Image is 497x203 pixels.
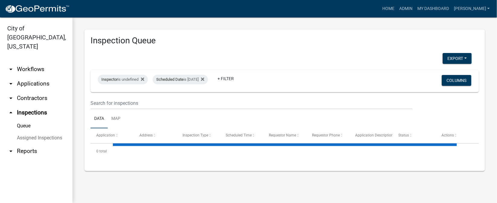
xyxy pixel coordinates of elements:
datatable-header-cell: Address [134,128,177,143]
div: 0 total [91,144,479,159]
span: Inspection Type [183,133,208,137]
i: arrow_drop_down [7,66,14,73]
i: arrow_drop_down [7,80,14,87]
span: Application [96,133,115,137]
h3: Inspection Queue [91,36,479,46]
div: is undefined [98,75,148,84]
a: Home [380,3,397,14]
span: Requestor Phone [312,133,340,137]
span: Address [139,133,153,137]
datatable-header-cell: Status [393,128,436,143]
datatable-header-cell: Requestor Phone [306,128,349,143]
div: is [DATE] [153,75,208,84]
datatable-header-cell: Actions [436,128,479,143]
i: arrow_drop_down [7,148,14,155]
datatable-header-cell: Application Description [349,128,393,143]
i: arrow_drop_up [7,109,14,116]
input: Search for inspections [91,97,413,109]
a: [PERSON_NAME] [451,3,492,14]
datatable-header-cell: Application [91,128,134,143]
span: Scheduled Date [156,77,183,82]
a: + Filter [213,73,239,84]
button: Columns [442,75,471,86]
a: Map [108,109,124,129]
datatable-header-cell: Requestor Name [263,128,306,143]
span: Inspector [101,77,118,82]
span: Application Description [355,133,393,137]
a: Admin [397,3,415,14]
datatable-header-cell: Inspection Type [177,128,220,143]
button: Export [443,53,472,64]
span: Requestor Name [269,133,296,137]
span: Scheduled Time [226,133,252,137]
i: arrow_drop_down [7,95,14,102]
a: My Dashboard [415,3,451,14]
datatable-header-cell: Scheduled Time [220,128,263,143]
a: Data [91,109,108,129]
span: Actions [441,133,454,137]
span: Status [398,133,409,137]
